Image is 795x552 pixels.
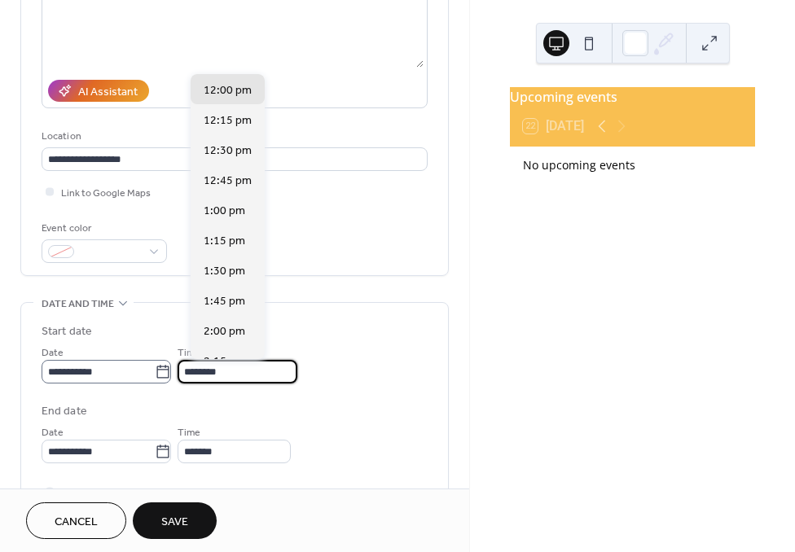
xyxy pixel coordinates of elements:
span: 12:00 pm [204,82,252,99]
span: Date and time [42,296,114,313]
span: 1:45 pm [204,293,245,310]
span: 12:15 pm [204,112,252,129]
span: Cancel [55,514,98,531]
span: All day [61,484,90,502]
span: Link to Google Maps [61,185,151,202]
span: Save [161,514,188,531]
span: Date [42,344,64,361]
span: 1:15 pm [204,233,245,250]
div: No upcoming events [523,156,742,173]
span: 12:45 pm [204,173,252,190]
span: 1:30 pm [204,263,245,280]
div: Event color [42,220,164,237]
div: End date [42,403,87,420]
div: Upcoming events [510,87,755,107]
span: 2:15 pm [204,353,245,370]
span: Time [178,344,200,361]
div: Start date [42,323,92,340]
span: Date [42,424,64,441]
button: Cancel [26,502,126,539]
div: AI Assistant [78,84,138,101]
span: Time [178,424,200,441]
div: Location [42,128,424,145]
button: Save [133,502,217,539]
span: 12:30 pm [204,142,252,160]
span: 2:00 pm [204,323,245,340]
span: 1:00 pm [204,203,245,220]
button: AI Assistant [48,80,149,102]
